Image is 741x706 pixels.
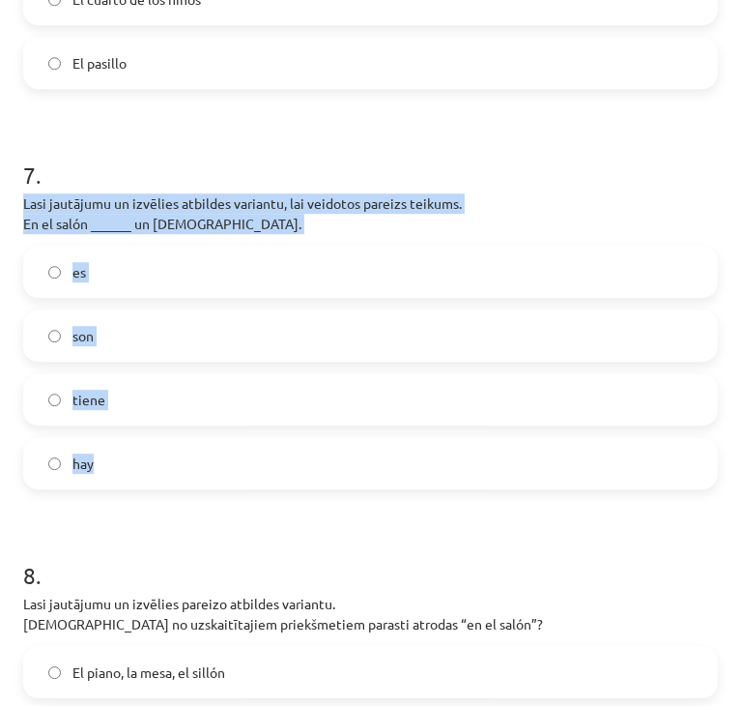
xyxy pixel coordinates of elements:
[72,662,225,683] span: El piano, la mesa, el sillón
[48,57,61,70] input: El pasillo
[48,394,61,406] input: tiene
[48,330,61,342] input: son
[72,262,86,282] span: es
[72,454,94,474] span: hay
[48,666,61,679] input: El piano, la mesa, el sillón
[23,193,718,234] p: Lasi jautājumu un izvēlies atbildes variantu, lai veidotos pareizs teikums. En el salón ______ un...
[72,326,94,346] span: son
[23,528,718,588] h1: 8 .
[48,457,61,470] input: hay
[72,390,105,410] span: tiene
[48,266,61,279] input: es
[72,53,127,74] span: El pasillo
[23,594,718,634] p: Lasi jautājumu un izvēlies pareizo atbildes variantu. [DEMOGRAPHIC_DATA] no uzskaitītajiem priekš...
[23,128,718,188] h1: 7 .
